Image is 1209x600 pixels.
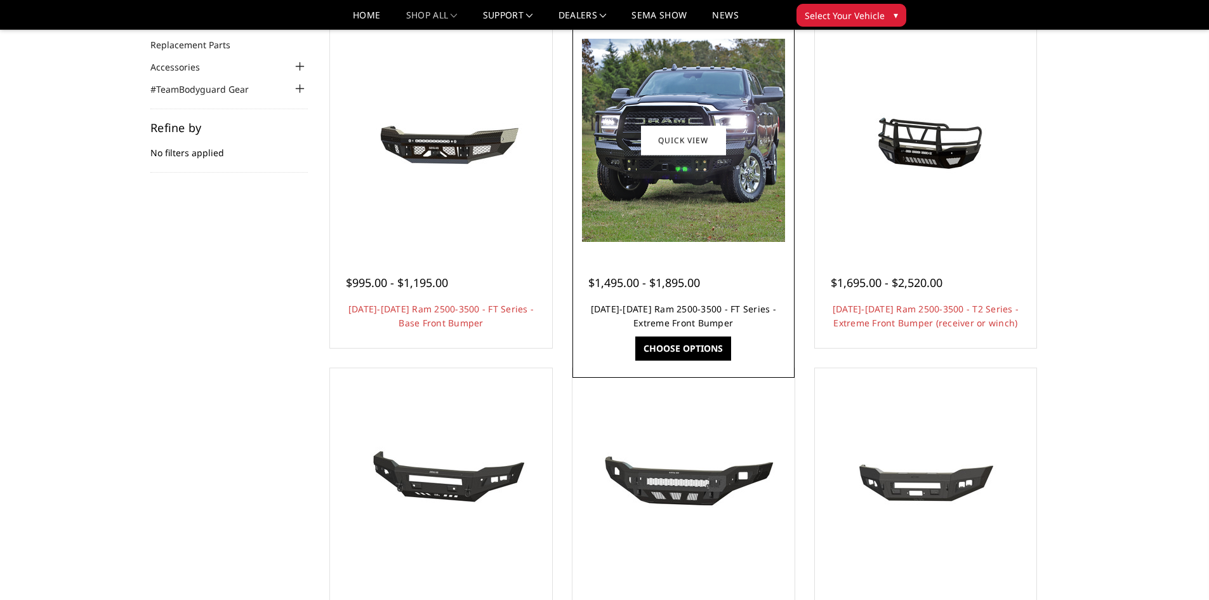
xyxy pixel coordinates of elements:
[333,371,549,587] a: 2019-2024 Ram 2500-3500 - A2L Series - Base Front Bumper (Non-Winch)
[353,11,380,29] a: Home
[894,8,898,22] span: ▾
[346,275,448,290] span: $995.00 - $1,195.00
[591,303,776,329] a: [DATE]-[DATE] Ram 2500-3500 - FT Series - Extreme Front Bumper
[576,371,791,587] a: 2019-2025 Ram 2500-3500 - Freedom Series - Base Front Bumper (non-winch) 2019-2025 Ram 2500-3500 ...
[340,93,543,188] img: 2019-2025 Ram 2500-3500 - FT Series - Base Front Bumper
[824,93,1027,188] img: 2019-2026 Ram 2500-3500 - T2 Series - Extreme Front Bumper (receiver or winch)
[333,32,549,248] a: 2019-2025 Ram 2500-3500 - FT Series - Base Front Bumper
[1146,539,1209,600] iframe: Chat Widget
[805,9,885,22] span: Select Your Vehicle
[588,275,700,290] span: $1,495.00 - $1,895.00
[831,275,942,290] span: $1,695.00 - $2,520.00
[558,11,607,29] a: Dealers
[582,432,785,527] img: 2019-2025 Ram 2500-3500 - Freedom Series - Base Front Bumper (non-winch)
[824,434,1027,525] img: 2019-2025 Ram 2500-3500 - A2 Series- Base Front Bumper (winch mount)
[150,122,308,173] div: No filters applied
[582,39,785,242] img: 2019-2026 Ram 2500-3500 - FT Series - Extreme Front Bumper
[631,11,687,29] a: SEMA Show
[635,337,731,361] a: Choose Options
[818,371,1034,587] a: 2019-2025 Ram 2500-3500 - A2 Series- Base Front Bumper (winch mount)
[833,303,1019,329] a: [DATE]-[DATE] Ram 2500-3500 - T2 Series - Extreme Front Bumper (receiver or winch)
[712,11,738,29] a: News
[406,11,458,29] a: shop all
[818,32,1034,248] a: 2019-2026 Ram 2500-3500 - T2 Series - Extreme Front Bumper (receiver or winch) 2019-2026 Ram 2500...
[796,4,906,27] button: Select Your Vehicle
[348,303,534,329] a: [DATE]-[DATE] Ram 2500-3500 - FT Series - Base Front Bumper
[576,32,791,248] a: 2019-2026 Ram 2500-3500 - FT Series - Extreme Front Bumper 2019-2026 Ram 2500-3500 - FT Series - ...
[150,122,308,133] h5: Refine by
[150,60,216,74] a: Accessories
[340,432,543,527] img: 2019-2024 Ram 2500-3500 - A2L Series - Base Front Bumper (Non-Winch)
[150,38,246,51] a: Replacement Parts
[483,11,533,29] a: Support
[641,125,726,155] a: Quick view
[150,83,265,96] a: #TeamBodyguard Gear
